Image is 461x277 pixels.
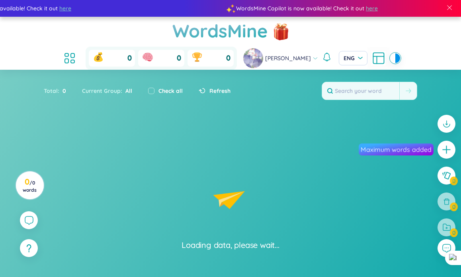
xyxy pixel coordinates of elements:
span: ENG [344,54,363,62]
span: 0 [177,53,181,63]
img: avatar [243,48,263,68]
span: [PERSON_NAME] [265,54,311,63]
span: here [53,4,65,13]
div: Loading data, please wait... [182,240,279,251]
span: here [360,4,372,13]
span: / 0 words [23,180,37,193]
a: avatar [243,48,265,68]
span: All [122,87,132,94]
img: flashSalesIcon.a7f4f837.png [273,20,289,44]
input: Search your word [322,82,399,100]
span: plus [441,145,451,155]
label: Check all [158,86,183,95]
div: Current Group : [74,83,140,99]
span: Refresh [209,86,230,95]
h3: 0 [21,179,39,193]
span: 0 [226,53,230,63]
div: Total : [44,83,74,99]
a: WordsMine [172,17,268,45]
span: 0 [127,53,132,63]
span: 0 [59,86,66,95]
